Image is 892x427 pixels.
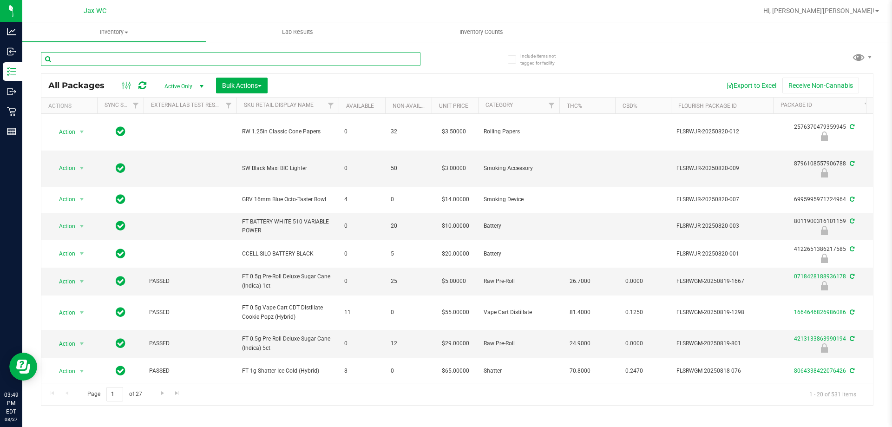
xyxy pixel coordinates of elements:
span: FLSRWGM-20250818-076 [676,367,767,375]
p: 08/27 [4,416,18,423]
span: $14.00000 [437,193,474,206]
span: 26.7000 [565,275,595,288]
span: 0.0000 [621,275,648,288]
span: select [76,337,88,350]
span: 11 [344,308,380,317]
span: Battery [484,222,554,230]
a: Sku Retail Display Name [244,102,314,108]
inline-svg: Retail [7,107,16,116]
input: Search Package ID, Item Name, SKU, Lot or Part Number... [41,52,420,66]
span: 0 [344,277,380,286]
span: Page of 27 [79,387,150,401]
span: FLSRWJR-20250820-007 [676,195,767,204]
span: Bulk Actions [222,82,262,89]
span: Action [51,193,76,206]
a: Go to the last page [171,387,184,400]
span: Sync from Compliance System [848,246,854,252]
span: 12 [391,339,426,348]
span: 0 [344,250,380,258]
a: 8064338422076426 [794,368,846,374]
span: 32 [391,127,426,136]
inline-svg: Outbound [7,87,16,96]
span: FLSRWJR-20250820-003 [676,222,767,230]
span: Action [51,306,76,319]
span: Raw Pre-Roll [484,277,554,286]
a: Package ID [780,102,812,108]
button: Receive Non-Cannabis [782,78,859,93]
span: select [76,247,88,260]
span: 25 [391,277,426,286]
div: Newly Received [772,226,877,235]
span: $20.00000 [437,247,474,261]
span: 24.9000 [565,337,595,350]
a: CBD% [623,103,637,109]
span: Action [51,220,76,233]
span: In Sync [116,125,125,138]
span: 5 [391,250,426,258]
span: Sync from Compliance System [848,335,854,342]
span: Battery [484,250,554,258]
span: $29.00000 [437,337,474,350]
span: Sync from Compliance System [848,273,854,280]
span: 8 [344,367,380,375]
span: 81.4000 [565,306,595,319]
span: Sync from Compliance System [848,309,854,315]
div: Newly Received [772,168,877,177]
a: 1664646826986086 [794,309,846,315]
span: Smoking Device [484,195,554,204]
inline-svg: Analytics [7,27,16,36]
span: Smoking Accessory [484,164,554,173]
span: FLSRWGM-20250819-801 [676,339,767,348]
div: 4122651386217585 [772,245,877,263]
span: 0 [344,127,380,136]
span: Jax WC [84,7,106,15]
span: FT 0.5g Vape Cart CDT Distillate Cookie Popz (Hybrid) [242,303,333,321]
a: Filter [544,98,559,113]
span: In Sync [116,275,125,288]
a: Unit Price [439,103,468,109]
div: 8796108557906788 [772,159,877,177]
span: CCELL SILO BATTERY BLACK [242,250,333,258]
span: PASSED [149,277,231,286]
span: Raw Pre-Roll [484,339,554,348]
span: FT 1g Shatter Ice Cold (Hybrid) [242,367,333,375]
span: 70.8000 [565,364,595,378]
span: Rolling Papers [484,127,554,136]
a: Lab Results [206,22,389,42]
a: Sync Status [105,102,140,108]
span: In Sync [116,193,125,206]
span: Action [51,125,76,138]
span: Action [51,275,76,288]
span: $5.00000 [437,275,471,288]
a: Category [485,102,513,108]
span: $55.00000 [437,306,474,319]
button: Bulk Actions [216,78,268,93]
span: 0 [344,164,380,173]
span: 0 [391,367,426,375]
inline-svg: Reports [7,127,16,136]
span: $65.00000 [437,364,474,378]
span: select [76,365,88,378]
span: All Packages [48,80,114,91]
span: $10.00000 [437,219,474,233]
span: In Sync [116,247,125,260]
a: Go to the next page [156,387,169,400]
span: FT 0.5g Pre-Roll Deluxe Sugar Cane (Indica) 5ct [242,335,333,352]
a: Filter [221,98,236,113]
span: In Sync [116,337,125,350]
span: $3.00000 [437,162,471,175]
a: Filter [860,98,875,113]
iframe: Resource center [9,353,37,381]
inline-svg: Inventory [7,67,16,76]
span: FT 0.5g Pre-Roll Deluxe Sugar Cane (Indica) 1ct [242,272,333,290]
span: Inventory Counts [447,28,516,36]
span: RW 1.25in Classic Cone Papers [242,127,333,136]
span: GRV 16mm Blue Octo-Taster Bowl [242,195,333,204]
span: In Sync [116,306,125,319]
span: 20 [391,222,426,230]
div: Newly Received [772,254,877,263]
span: In Sync [116,162,125,175]
span: Action [51,365,76,378]
span: $3.50000 [437,125,471,138]
span: FLSRWJR-20250820-001 [676,250,767,258]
